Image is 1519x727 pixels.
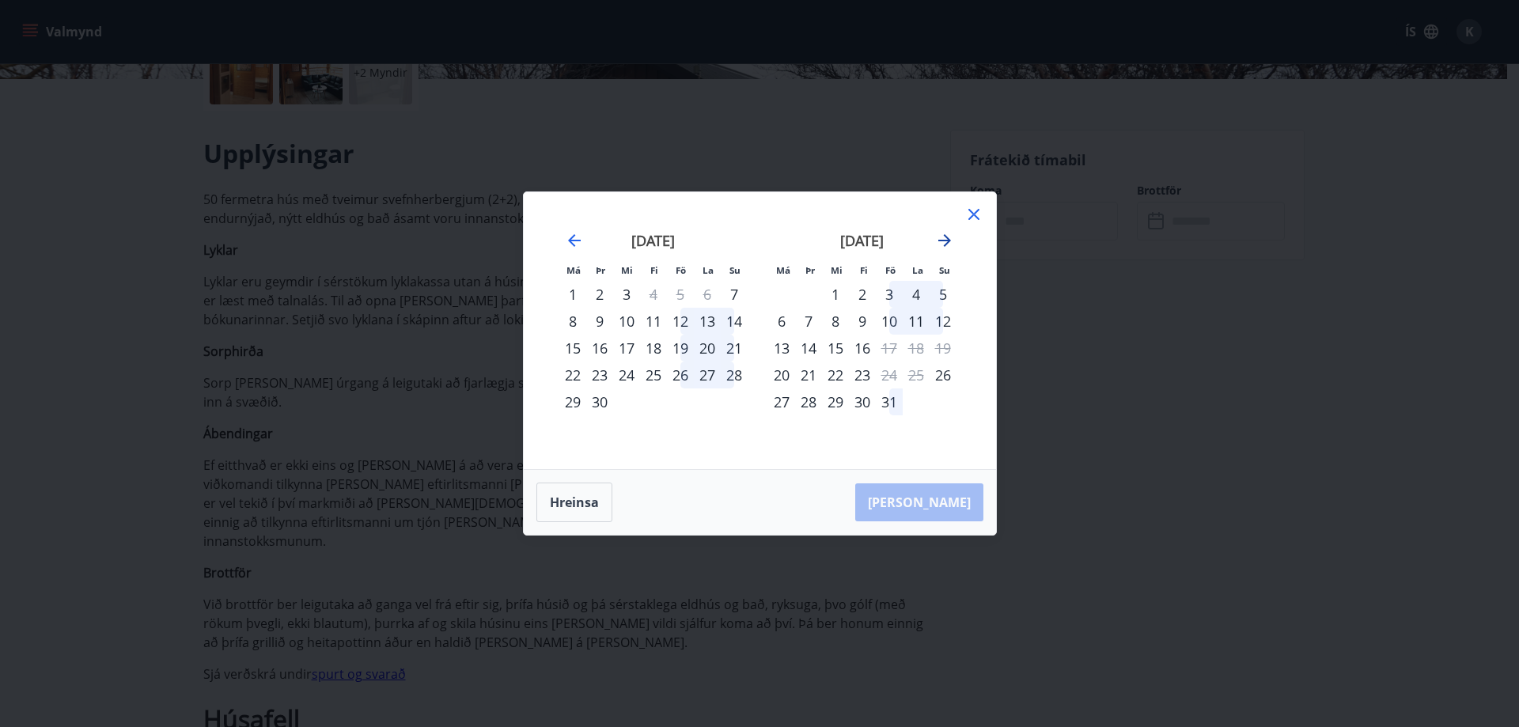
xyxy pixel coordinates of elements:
[876,308,903,335] div: 10
[849,308,876,335] div: 9
[721,281,748,308] td: Choose sunnudagur, 7. september 2025 as your check-in date. It’s available.
[613,335,640,362] td: Choose miðvikudagur, 17. september 2025 as your check-in date. It’s available.
[795,335,822,362] td: Choose þriðjudagur, 14. október 2025 as your check-in date. It’s available.
[903,281,930,308] div: 4
[822,362,849,388] td: Choose miðvikudagur, 22. október 2025 as your check-in date. It’s available.
[586,281,613,308] div: 2
[903,335,930,362] td: Not available. laugardagur, 18. október 2025
[849,362,876,388] div: 23
[631,231,675,250] strong: [DATE]
[559,388,586,415] div: 29
[694,335,721,362] td: Choose laugardagur, 20. september 2025 as your check-in date. It’s available.
[930,308,956,335] div: 12
[543,211,977,450] div: Calendar
[930,362,956,388] td: Choose sunnudagur, 26. október 2025 as your check-in date. It’s available.
[721,362,748,388] div: 28
[667,308,694,335] td: Choose föstudagur, 12. september 2025 as your check-in date. It’s available.
[795,362,822,388] div: 21
[903,281,930,308] td: Choose laugardagur, 4. október 2025 as your check-in date. It’s available.
[694,362,721,388] td: Choose laugardagur, 27. september 2025 as your check-in date. It’s available.
[559,281,586,308] div: Aðeins innritun í boði
[640,308,667,335] div: 11
[640,308,667,335] td: Choose fimmtudagur, 11. september 2025 as your check-in date. It’s available.
[840,231,884,250] strong: [DATE]
[849,335,876,362] td: Choose fimmtudagur, 16. október 2025 as your check-in date. It’s available.
[930,362,956,388] div: Aðeins innritun í boði
[903,308,930,335] td: Choose laugardagur, 11. október 2025 as your check-in date. It’s available.
[795,308,822,335] td: Choose þriðjudagur, 7. október 2025 as your check-in date. It’s available.
[849,362,876,388] td: Choose fimmtudagur, 23. október 2025 as your check-in date. It’s available.
[586,362,613,388] div: 23
[768,362,795,388] div: Aðeins innritun í boði
[822,335,849,362] td: Choose miðvikudagur, 15. október 2025 as your check-in date. It’s available.
[586,308,613,335] div: 9
[721,335,748,362] td: Choose sunnudagur, 21. september 2025 as your check-in date. It’s available.
[831,264,843,276] small: Mi
[849,335,876,362] div: 16
[795,362,822,388] td: Choose þriðjudagur, 21. október 2025 as your check-in date. It’s available.
[935,231,954,250] div: Move forward to switch to the next month.
[621,264,633,276] small: Mi
[586,388,613,415] td: Choose þriðjudagur, 30. september 2025 as your check-in date. It’s available.
[613,362,640,388] div: 24
[768,388,795,415] td: Choose mánudagur, 27. október 2025 as your check-in date. It’s available.
[876,362,903,388] div: Aðeins útritun í boði
[613,362,640,388] td: Choose miðvikudagur, 24. september 2025 as your check-in date. It’s available.
[694,308,721,335] div: 13
[729,264,741,276] small: Su
[586,335,613,362] div: 16
[694,335,721,362] div: 20
[640,281,667,308] div: Aðeins útritun í boði
[640,362,667,388] div: 25
[559,388,586,415] td: Choose mánudagur, 29. september 2025 as your check-in date. It’s available.
[822,388,849,415] div: 29
[613,335,640,362] div: 17
[694,308,721,335] td: Choose laugardagur, 13. september 2025 as your check-in date. It’s available.
[776,264,790,276] small: Má
[930,335,956,362] td: Not available. sunnudagur, 19. október 2025
[768,335,795,362] td: Choose mánudagur, 13. október 2025 as your check-in date. It’s available.
[565,231,584,250] div: Move backward to switch to the previous month.
[586,335,613,362] td: Choose þriðjudagur, 16. september 2025 as your check-in date. It’s available.
[721,281,748,308] div: Aðeins innritun í boði
[721,335,748,362] div: 21
[930,308,956,335] td: Choose sunnudagur, 12. október 2025 as your check-in date. It’s available.
[640,335,667,362] div: 18
[876,281,903,308] td: Choose föstudagur, 3. október 2025 as your check-in date. It’s available.
[822,281,849,308] div: 1
[903,308,930,335] div: 11
[640,335,667,362] td: Choose fimmtudagur, 18. september 2025 as your check-in date. It’s available.
[805,264,815,276] small: Þr
[613,281,640,308] td: Choose miðvikudagur, 3. september 2025 as your check-in date. It’s available.
[822,308,849,335] td: Choose miðvikudagur, 8. október 2025 as your check-in date. It’s available.
[795,388,822,415] td: Choose þriðjudagur, 28. október 2025 as your check-in date. It’s available.
[768,362,795,388] td: Choose mánudagur, 20. október 2025 as your check-in date. It’s available.
[876,335,903,362] div: Aðeins útritun í boði
[939,264,950,276] small: Su
[822,362,849,388] div: 22
[536,483,612,522] button: Hreinsa
[876,308,903,335] td: Choose föstudagur, 10. október 2025 as your check-in date. It’s available.
[849,388,876,415] div: 30
[721,308,748,335] td: Choose sunnudagur, 14. september 2025 as your check-in date. It’s available.
[667,335,694,362] td: Choose föstudagur, 19. september 2025 as your check-in date. It’s available.
[822,388,849,415] td: Choose miðvikudagur, 29. október 2025 as your check-in date. It’s available.
[667,362,694,388] div: 26
[566,264,581,276] small: Má
[930,281,956,308] td: Choose sunnudagur, 5. október 2025 as your check-in date. It’s available.
[694,362,721,388] div: 27
[795,388,822,415] div: 28
[849,308,876,335] td: Choose fimmtudagur, 9. október 2025 as your check-in date. It’s available.
[822,308,849,335] div: 8
[822,335,849,362] div: 15
[667,308,694,335] div: 12
[912,264,923,276] small: La
[721,362,748,388] td: Choose sunnudagur, 28. september 2025 as your check-in date. It’s available.
[586,308,613,335] td: Choose þriðjudagur, 9. september 2025 as your check-in date. It’s available.
[795,308,822,335] div: 7
[849,281,876,308] div: 2
[849,388,876,415] td: Choose fimmtudagur, 30. október 2025 as your check-in date. It’s available.
[768,335,795,362] div: 13
[559,362,586,388] div: 22
[768,388,795,415] div: 27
